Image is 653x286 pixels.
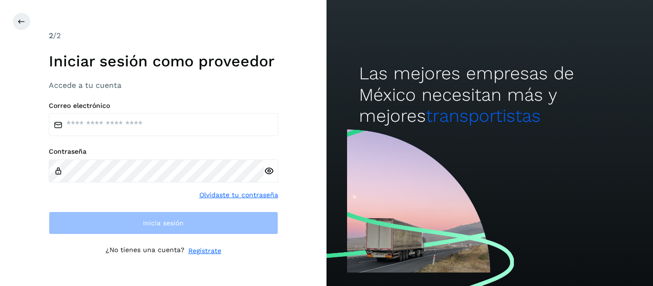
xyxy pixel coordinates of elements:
[426,106,541,126] span: transportistas
[188,246,221,256] a: Regístrate
[359,63,620,127] h2: Las mejores empresas de México necesitan más y mejores
[49,31,53,40] span: 2
[49,148,278,156] label: Contraseña
[49,52,278,70] h1: Iniciar sesión como proveedor
[106,246,185,256] p: ¿No tienes una cuenta?
[49,81,278,90] h3: Accede a tu cuenta
[49,30,278,42] div: /2
[49,102,278,110] label: Correo electrónico
[199,190,278,200] a: Olvidaste tu contraseña
[143,220,184,226] span: Inicia sesión
[49,212,278,234] button: Inicia sesión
